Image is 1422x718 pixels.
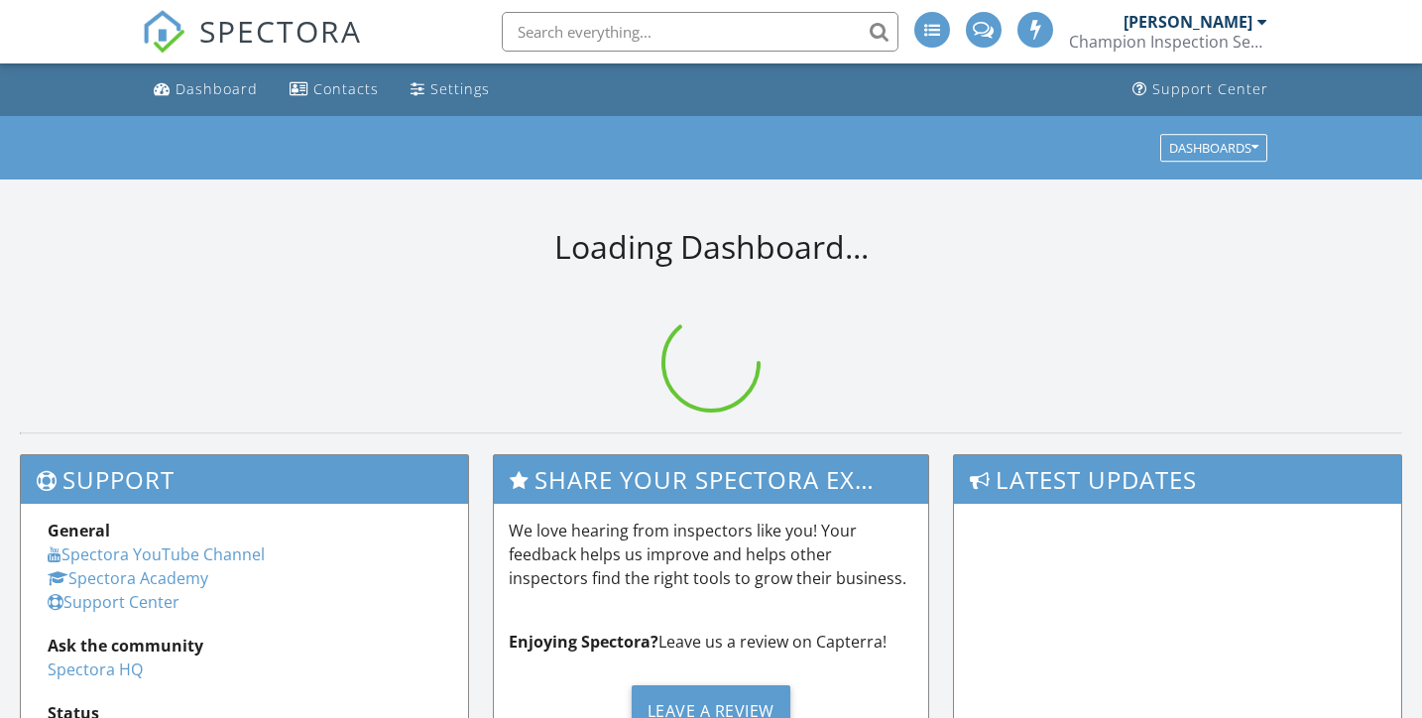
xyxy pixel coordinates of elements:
button: Dashboards [1160,134,1267,162]
strong: General [48,520,110,541]
h3: Support [21,455,468,504]
div: Ask the community [48,634,441,658]
a: Dashboard [146,71,266,108]
a: Spectora YouTube Channel [48,543,265,565]
strong: Enjoying Spectora? [509,631,658,653]
input: Search everything... [502,12,898,52]
div: Settings [430,79,490,98]
div: Contacts [313,79,379,98]
div: Dashboard [176,79,258,98]
a: Contacts [282,71,387,108]
a: Settings [403,71,498,108]
a: SPECTORA [142,27,362,68]
a: Spectora Academy [48,567,208,589]
a: Spectora HQ [48,658,143,680]
div: Dashboards [1169,141,1258,155]
a: Support Center [48,591,179,613]
p: We love hearing from inspectors like you! Your feedback helps us improve and helps other inspecto... [509,519,914,590]
h3: Share Your Spectora Experience [494,455,929,504]
div: [PERSON_NAME] [1124,12,1252,32]
a: Support Center [1125,71,1276,108]
h3: Latest Updates [954,455,1401,504]
img: The Best Home Inspection Software - Spectora [142,10,185,54]
p: Leave us a review on Capterra! [509,630,914,654]
span: SPECTORA [199,10,362,52]
div: Support Center [1152,79,1268,98]
div: Champion Inspection Services [1069,32,1267,52]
